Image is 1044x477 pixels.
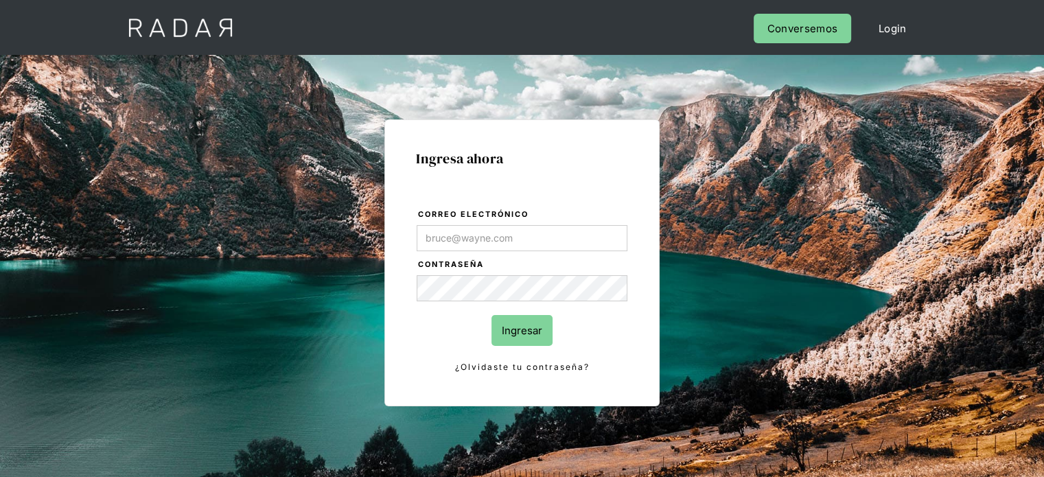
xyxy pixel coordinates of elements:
a: Login [865,14,920,43]
h1: Ingresa ahora [416,151,628,166]
input: bruce@wayne.com [417,225,627,251]
label: Contraseña [418,258,627,272]
a: ¿Olvidaste tu contraseña? [417,360,627,375]
form: Login Form [416,207,628,375]
a: Conversemos [754,14,851,43]
label: Correo electrónico [418,208,627,222]
input: Ingresar [491,315,553,346]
